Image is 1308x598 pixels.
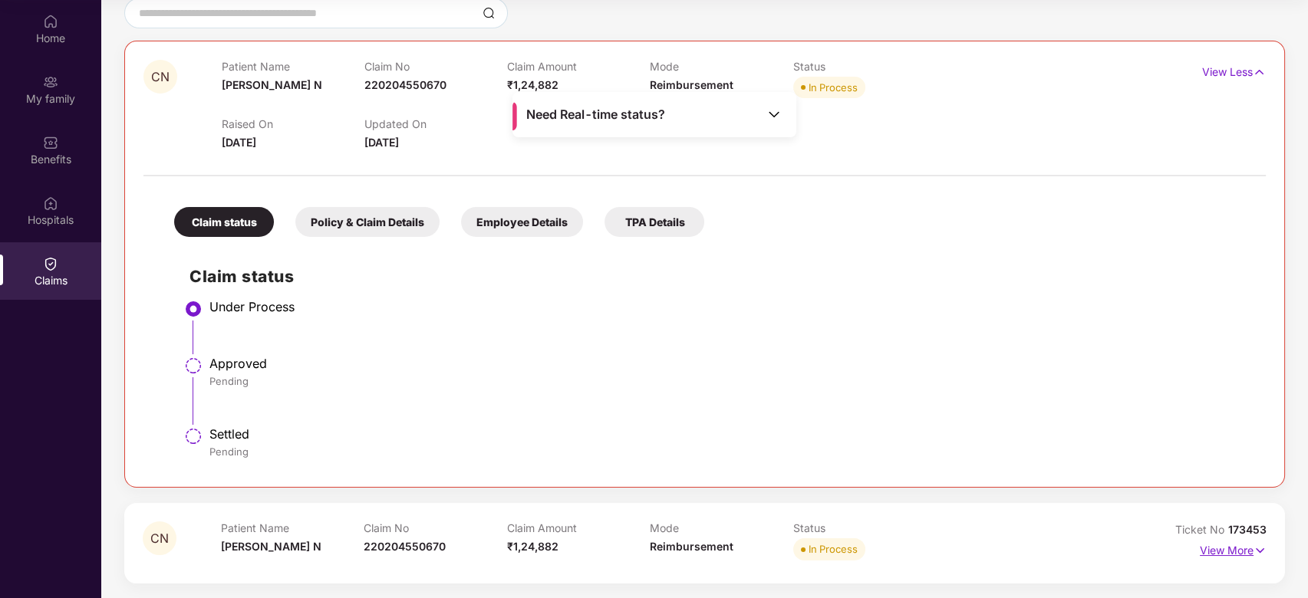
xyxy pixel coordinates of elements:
[507,521,651,534] p: Claim Amount
[1253,64,1266,80] img: svg+xml;base64,PHN2ZyB4bWxucz0iaHR0cDovL3d3dy53My5vcmcvMjAwMC9zdmciIHdpZHRoPSIxNyIgaGVpZ2h0PSIxNy...
[209,299,1250,314] div: Under Process
[150,532,169,545] span: CN
[507,540,558,553] span: ₹1,24,882
[809,80,858,95] div: In Process
[483,7,495,19] img: svg+xml;base64,PHN2ZyBpZD0iU2VhcmNoLTMyeDMyIiB4bWxucz0iaHR0cDovL3d3dy53My5vcmcvMjAwMC9zdmciIHdpZH...
[43,135,58,150] img: svg+xml;base64,PHN2ZyBpZD0iQmVuZWZpdHMiIHhtbG5zPSJodHRwOi8vd3d3LnczLm9yZy8yMDAwL3N2ZyIgd2lkdGg9Ij...
[364,540,446,553] span: 220204550670
[364,60,507,73] p: Claim No
[507,78,558,91] span: ₹1,24,882
[189,264,1250,289] h2: Claim status
[364,521,507,534] p: Claim No
[209,374,1250,388] div: Pending
[43,256,58,271] img: svg+xml;base64,PHN2ZyBpZD0iQ2xhaW0iIHhtbG5zPSJodHRwOi8vd3d3LnczLm9yZy8yMDAwL3N2ZyIgd2lkdGg9IjIwIi...
[295,207,440,237] div: Policy & Claim Details
[1200,538,1267,559] p: View More
[221,540,321,553] span: [PERSON_NAME] N
[650,60,792,73] p: Mode
[151,71,170,84] span: CN
[650,521,793,534] p: Mode
[526,107,665,123] span: Need Real-time status?
[1175,523,1228,536] span: Ticket No
[364,136,399,149] span: [DATE]
[174,207,274,237] div: Claim status
[222,78,322,91] span: [PERSON_NAME] N
[222,60,364,73] p: Patient Name
[43,14,58,29] img: svg+xml;base64,PHN2ZyBpZD0iSG9tZSIgeG1sbnM9Imh0dHA6Ly93d3cudzMub3JnLzIwMDAvc3ZnIiB3aWR0aD0iMjAiIG...
[221,521,364,534] p: Patient Name
[793,60,936,73] p: Status
[1254,542,1267,559] img: svg+xml;base64,PHN2ZyB4bWxucz0iaHR0cDovL3d3dy53My5vcmcvMjAwMC9zdmciIHdpZHRoPSIxNyIgaGVpZ2h0PSIxNy...
[43,195,58,211] img: svg+xml;base64,PHN2ZyBpZD0iSG9zcGl0YWxzIiB4bWxucz0iaHR0cDovL3d3dy53My5vcmcvMjAwMC9zdmciIHdpZHRoPS...
[650,540,733,553] span: Reimbursement
[766,107,782,122] img: Toggle Icon
[650,78,733,91] span: Reimbursement
[209,426,1250,442] div: Settled
[1228,523,1267,536] span: 173453
[43,74,58,90] img: svg+xml;base64,PHN2ZyB3aWR0aD0iMjAiIGhlaWdodD0iMjAiIHZpZXdCb3g9IjAgMCAyMCAyMCIgZmlsbD0ibm9uZSIgeG...
[461,207,583,237] div: Employee Details
[364,117,507,130] p: Updated On
[222,117,364,130] p: Raised On
[222,136,256,149] span: [DATE]
[605,207,704,237] div: TPA Details
[507,60,650,73] p: Claim Amount
[793,521,937,534] p: Status
[1202,60,1266,80] p: View Less
[364,78,446,91] span: 220204550670
[809,541,858,557] div: In Process
[184,427,203,445] img: svg+xml;base64,PHN2ZyBpZD0iU3RlcC1QZW5kaW5nLTMyeDMyIiB4bWxucz0iaHR0cDovL3d3dy53My5vcmcvMjAwMC9zdm...
[184,356,203,375] img: svg+xml;base64,PHN2ZyBpZD0iU3RlcC1QZW5kaW5nLTMyeDMyIiB4bWxucz0iaHR0cDovL3d3dy53My5vcmcvMjAwMC9zdm...
[184,300,203,318] img: svg+xml;base64,PHN2ZyBpZD0iU3RlcC1BY3RpdmUtMzJ4MzIiIHhtbG5zPSJodHRwOi8vd3d3LnczLm9yZy8yMDAwL3N2Zy...
[209,445,1250,458] div: Pending
[209,356,1250,371] div: Approved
